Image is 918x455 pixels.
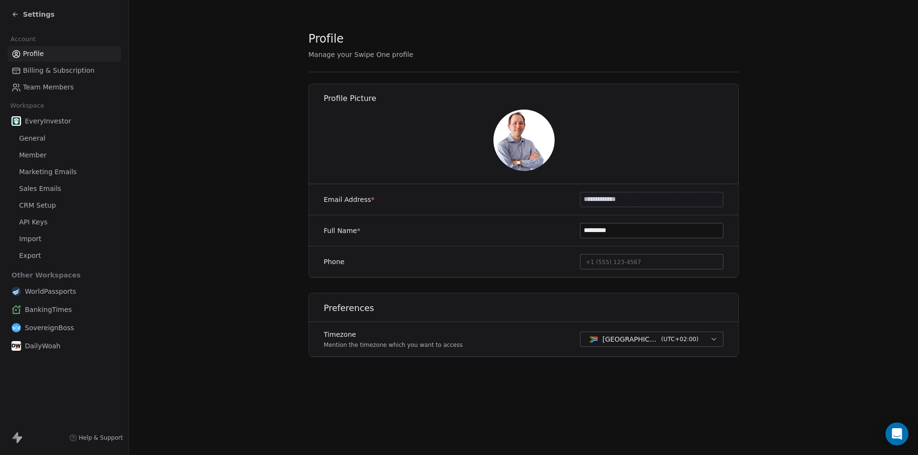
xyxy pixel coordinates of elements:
span: Other Workspaces [8,267,85,283]
span: API Keys [19,217,47,227]
span: Sales Emails [19,184,61,194]
a: Team Members [8,79,121,95]
p: Mention the timezone which you want to access [324,341,463,349]
button: [GEOGRAPHIC_DATA] - SAST(UTC+02:00) [580,332,723,347]
label: Phone [324,257,344,266]
span: Export [19,251,41,261]
label: Full Name [324,226,361,235]
span: General [19,133,45,144]
span: Settings [23,10,55,19]
span: DailyWoah [25,341,60,351]
span: Manage your Swipe One profile [308,51,413,58]
img: Alex%20Medium.jpg [493,110,555,171]
span: ( UTC+02:00 ) [661,335,699,344]
span: +1 (555) 123-4567 [586,259,641,266]
span: Profile [23,49,44,59]
span: Team Members [23,82,74,92]
span: Help & Support [79,434,123,442]
a: Help & Support [69,434,123,442]
a: API Keys [8,214,121,230]
span: Profile [308,32,344,46]
button: +1 (555) 123-4567 [580,254,723,269]
label: Email Address [324,195,374,204]
img: DailyWaoh%20White.png [11,341,21,351]
span: Account [6,32,40,46]
span: [GEOGRAPHIC_DATA] - SAST [602,334,657,344]
a: Import [8,231,121,247]
a: Marketing Emails [8,164,121,180]
a: Sales Emails [8,181,121,197]
span: BankingTimes [25,305,72,314]
a: CRM Setup [8,198,121,213]
span: WorldPassports [25,287,76,296]
span: CRM Setup [19,200,56,211]
a: Export [8,248,121,264]
img: favicon.webp [11,287,21,296]
span: SovereignBoss [25,323,74,333]
span: Marketing Emails [19,167,76,177]
span: Workspace [6,99,48,113]
img: EI%20Icon%20New_48%20(White%20Backround).png [11,116,21,126]
a: General [8,131,121,146]
h1: Profile Picture [324,93,739,104]
span: EveryInvestor [25,116,71,126]
label: Timezone [324,330,463,339]
img: icon_256.webp [11,305,21,314]
h1: Preferences [324,302,739,314]
a: Profile [8,46,121,62]
span: Import [19,234,41,244]
img: cropped-sb-favicon.png [11,323,21,333]
a: Settings [11,10,55,19]
span: Billing & Subscription [23,66,95,76]
a: Member [8,147,121,163]
span: Member [19,150,47,160]
a: Billing & Subscription [8,63,121,78]
div: Open Intercom Messenger [885,422,908,445]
